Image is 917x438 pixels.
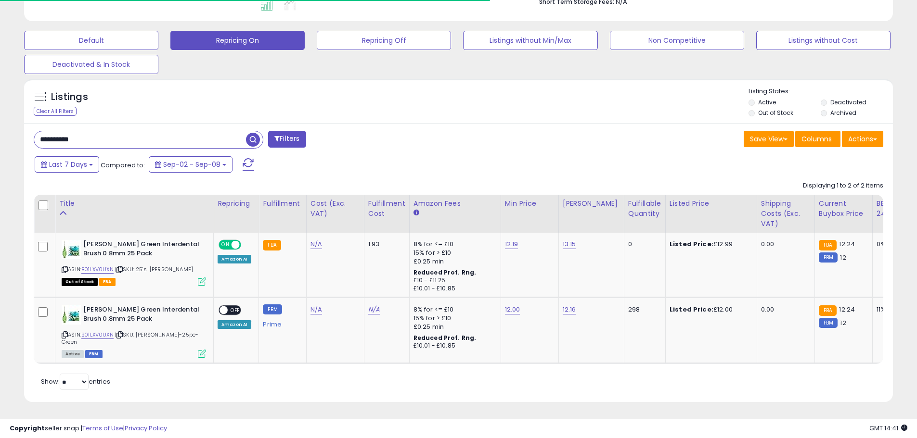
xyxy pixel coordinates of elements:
span: Last 7 Days [49,160,87,169]
small: FBA [819,305,837,316]
button: Non Competitive [610,31,744,50]
div: seller snap | | [10,424,167,433]
button: Listings without Cost [756,31,891,50]
a: Privacy Policy [125,424,167,433]
span: 2025-09-16 14:41 GMT [869,424,907,433]
div: 0 [628,240,658,249]
span: 12.24 [839,305,855,314]
div: 8% for <= £10 [413,305,493,314]
span: 12 [840,318,846,327]
div: 15% for > £10 [413,249,493,257]
span: Show: entries [41,377,110,386]
div: 0.00 [761,305,807,314]
button: Default [24,31,158,50]
small: FBA [819,240,837,250]
p: Listing States: [749,87,893,96]
div: 0.00 [761,240,807,249]
button: Save View [744,131,794,147]
div: 15% for > £10 [413,314,493,323]
button: Filters [268,131,306,148]
button: Actions [842,131,883,147]
span: | SKU: [PERSON_NAME]-25pc-Green [62,331,198,345]
b: Reduced Prof. Rng. [413,268,477,276]
div: BB Share 24h. [877,199,912,219]
div: £10 - £11.25 [413,276,493,285]
button: Last 7 Days [35,156,99,173]
div: 1.93 [368,240,402,249]
span: Compared to: [101,161,145,170]
div: £12.00 [670,305,749,314]
span: 12.24 [839,239,855,249]
label: Deactivated [830,98,866,106]
div: 0% [877,240,908,249]
button: Repricing Off [317,31,451,50]
div: £0.25 min [413,323,493,331]
strong: Copyright [10,424,45,433]
div: [PERSON_NAME] [563,199,620,209]
a: N/A [310,305,322,314]
div: Title [59,199,209,209]
b: Listed Price: [670,239,713,249]
span: All listings that are currently out of stock and unavailable for purchase on Amazon [62,278,98,286]
button: Sep-02 - Sep-08 [149,156,232,173]
button: Repricing On [170,31,305,50]
a: 12.00 [505,305,520,314]
small: FBM [263,304,282,314]
b: Listed Price: [670,305,713,314]
span: Columns [801,134,832,144]
div: Displaying 1 to 2 of 2 items [803,181,883,190]
div: Amazon AI [218,320,251,329]
small: FBA [263,240,281,250]
div: ASIN: [62,240,206,285]
div: 8% for <= £10 [413,240,493,249]
button: Deactivated & In Stock [24,55,158,74]
img: 419uYdIinbL._SL40_.jpg [62,305,81,325]
span: FBM [85,350,103,358]
span: | SKU: 25's-[PERSON_NAME] [115,265,193,273]
div: Shipping Costs (Exc. VAT) [761,199,811,229]
a: N/A [310,239,322,249]
span: OFF [240,241,255,249]
img: 419uYdIinbL._SL40_.jpg [62,240,81,259]
span: Sep-02 - Sep-08 [163,160,220,169]
a: Terms of Use [82,424,123,433]
div: Cost (Exc. VAT) [310,199,360,219]
div: Amazon Fees [413,199,497,209]
a: B01LXV0UXN [81,331,114,339]
button: Listings without Min/Max [463,31,597,50]
span: 12 [840,253,846,262]
div: Listed Price [670,199,753,209]
div: Amazon AI [218,255,251,263]
span: ON [220,241,232,249]
a: B01LXV0UXN [81,265,114,274]
small: FBM [819,252,838,263]
a: 13.15 [563,239,576,249]
div: £0.25 min [413,257,493,266]
small: Amazon Fees. [413,209,419,217]
div: Prime [263,317,298,328]
span: FBA [99,278,116,286]
div: Clear All Filters [34,107,77,116]
h5: Listings [51,90,88,104]
div: Fulfillment [263,199,302,209]
div: 11% [877,305,908,314]
div: Current Buybox Price [819,199,868,219]
label: Active [758,98,776,106]
label: Out of Stock [758,109,793,117]
a: 12.19 [505,239,518,249]
div: £12.99 [670,240,749,249]
div: Fulfillable Quantity [628,199,661,219]
a: 12.16 [563,305,576,314]
div: 298 [628,305,658,314]
b: [PERSON_NAME] Green Interdental Brush 0.8mm 25 Pack [83,240,200,260]
label: Archived [830,109,856,117]
b: Reduced Prof. Rng. [413,334,477,342]
div: Min Price [505,199,555,209]
span: All listings currently available for purchase on Amazon [62,350,84,358]
div: £10.01 - £10.85 [413,342,493,350]
span: OFF [228,306,243,314]
div: Repricing [218,199,255,209]
a: N/A [368,305,380,314]
div: ASIN: [62,305,206,357]
button: Columns [795,131,840,147]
